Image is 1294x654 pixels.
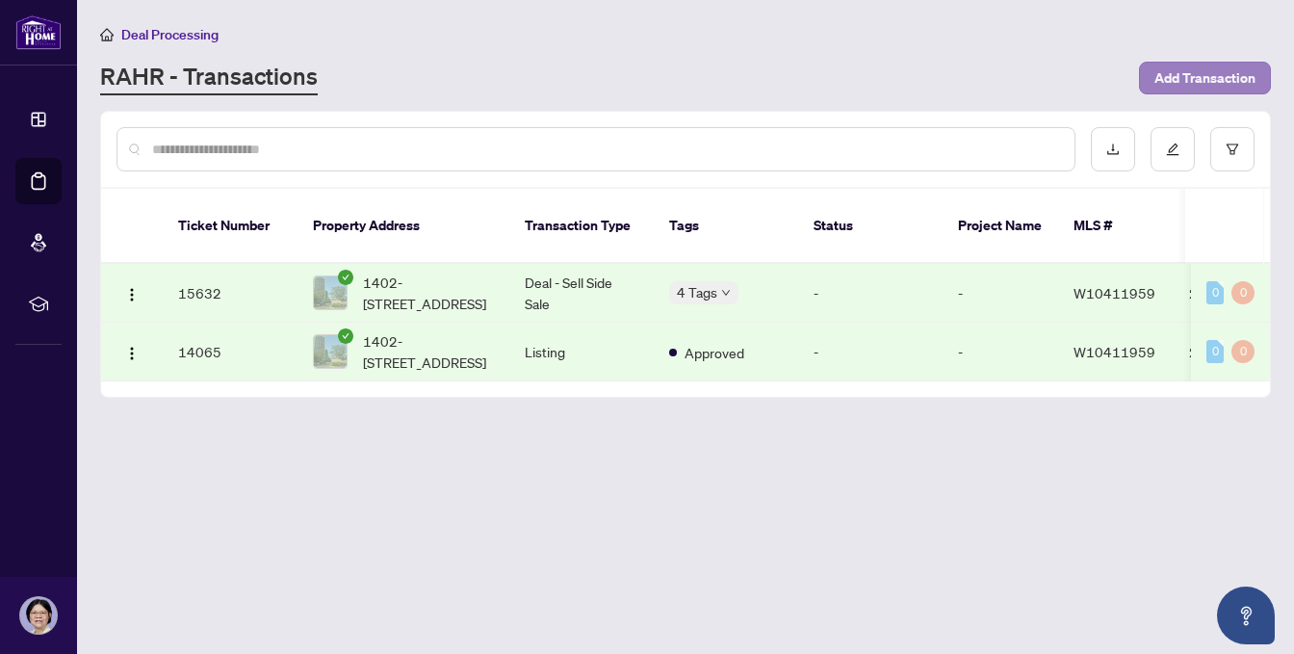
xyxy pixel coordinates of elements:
span: 1402-[STREET_ADDRESS] [363,330,494,373]
td: - [798,323,943,381]
button: download [1091,127,1135,171]
td: - [943,323,1058,381]
th: Project Name [943,189,1058,264]
span: Approved [685,342,744,363]
span: W10411959 [1074,284,1155,301]
span: filter [1226,143,1239,156]
th: Transaction Type [509,189,654,264]
td: 15632 [163,264,298,323]
button: edit [1151,127,1195,171]
span: Add Transaction [1154,63,1255,93]
span: check-circle [338,270,353,285]
td: - [798,264,943,323]
div: 0 [1206,281,1224,304]
th: Status [798,189,943,264]
span: download [1106,143,1120,156]
span: home [100,28,114,41]
button: Logo [116,336,147,367]
span: 4 Tags [677,281,717,303]
span: check-circle [338,328,353,344]
td: - [943,264,1058,323]
td: Deal - Sell Side Sale [509,264,654,323]
span: W10411959 [1074,343,1155,360]
span: 1402-[STREET_ADDRESS] [363,272,494,314]
div: 0 [1231,340,1255,363]
div: 0 [1231,281,1255,304]
a: RAHR - Transactions [100,61,318,95]
button: Add Transaction [1139,62,1271,94]
div: 0 [1206,340,1224,363]
img: thumbnail-img [314,335,347,368]
span: Deal Processing [121,26,219,43]
td: Listing [509,323,654,381]
img: logo [15,14,62,50]
img: Logo [124,287,140,302]
span: down [721,288,731,298]
button: Open asap [1217,587,1275,644]
th: Property Address [298,189,509,264]
button: filter [1210,127,1255,171]
th: MLS # [1058,189,1174,264]
button: Logo [116,277,147,308]
img: thumbnail-img [314,276,347,309]
span: edit [1166,143,1179,156]
td: 14065 [163,323,298,381]
img: Logo [124,346,140,361]
th: Ticket Number [163,189,298,264]
th: Tags [654,189,798,264]
img: Profile Icon [20,597,57,634]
